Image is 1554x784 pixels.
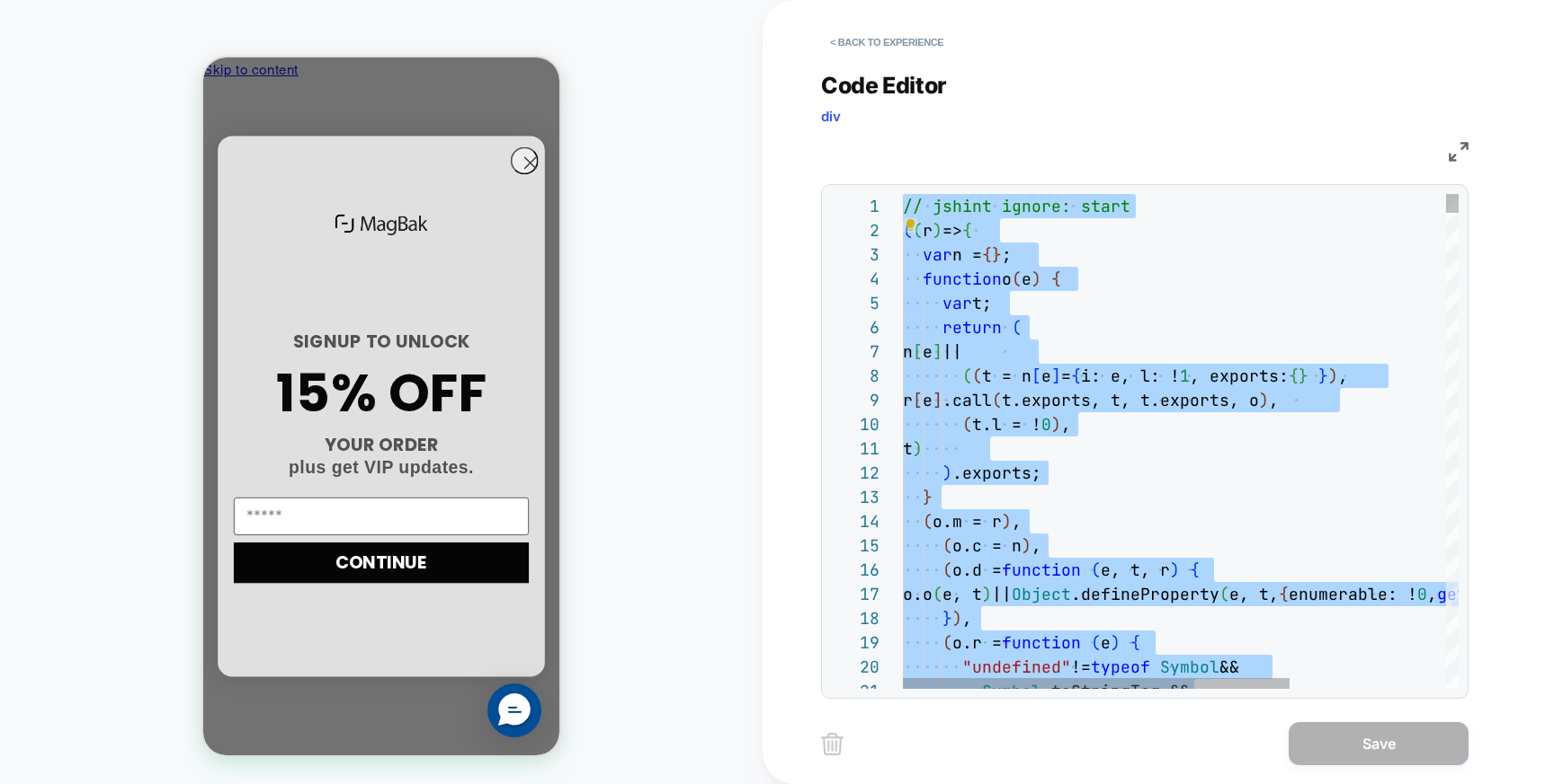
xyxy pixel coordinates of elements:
span: [ [913,390,923,410]
img: fullscreen [1449,142,1469,162]
span: || [942,341,962,362]
div: 16 [831,558,880,582]
div: 10 [831,412,880,436]
span: .defineProperty [1071,584,1219,604]
span: } [992,244,1002,265]
span: } [1299,366,1308,386]
span: var [942,293,972,313]
span: ) [1111,632,1121,653]
span: { [1071,366,1081,386]
span: .call [942,390,992,410]
span: typeof [1091,656,1150,677]
span: r [923,220,933,241]
span: function [1002,559,1081,580]
span: { [1190,559,1200,580]
button: Save [1289,722,1469,765]
span: ) [1032,269,1041,289]
span: ( [1012,317,1022,338]
span: => [942,220,962,241]
span: ) [952,608,962,629]
span: 0 [1417,584,1427,604]
input: Email [31,440,326,478]
span: ( [942,559,952,580]
span: { [1051,269,1061,289]
span: [ [1032,366,1041,386]
span: ( [962,366,972,386]
span: o [1002,269,1012,289]
img: MagBak Popup Offer Logo [127,150,229,183]
span: 15% OFF [73,298,284,372]
span: t = n [982,366,1032,386]
span: = [1061,366,1071,386]
span: e, t, r [1101,559,1170,580]
span: n [903,341,913,362]
div: Show Code Actions (⌘.) [903,218,917,233]
span: { [1279,584,1289,604]
div: 13 [831,485,880,509]
div: 3 [831,242,880,267]
span: ) [1051,414,1061,435]
span: || [992,584,1012,604]
span: div [821,108,841,125]
div: 12 [831,461,880,485]
div: 6 [831,315,880,339]
span: Object [1012,584,1071,604]
button: CONTINUE [31,485,326,525]
span: ( [942,535,952,556]
span: t; [972,293,992,313]
span: 0 [1041,414,1051,435]
span: ( [942,632,952,653]
div: 9 [831,388,880,412]
span: e [923,341,933,362]
span: function [1002,632,1081,653]
div: 4 [831,267,880,291]
div: 19 [831,630,880,655]
span: enumerable: ! [1289,584,1417,604]
span: plus get VIP updates. [85,401,271,420]
span: { [982,244,992,265]
span: } [923,487,933,507]
span: ] [933,390,942,410]
span: r [903,390,913,410]
div: 17 [831,582,880,606]
span: ) [1022,535,1032,556]
span: Code Editor [821,72,947,99]
span: ( [972,366,982,386]
span: , [1032,535,1041,556]
span: t.l = ! [972,414,1041,435]
button: Close dialog [308,90,335,118]
span: "undefined" [962,656,1071,677]
div: 15 [831,533,880,558]
span: && [1219,656,1239,677]
span: ( [962,414,972,435]
div: 1 [831,194,880,218]
button: < Back to experience [821,28,952,57]
span: .exports; [952,462,1041,483]
span: function [923,269,1002,289]
span: t.exports, t, t.exports, o [1002,390,1259,410]
span: return [942,317,1002,338]
span: != [1071,656,1091,677]
span: YOUR ORDER [121,375,236,400]
span: ( [1091,559,1101,580]
span: ; [1002,244,1012,265]
span: o.o [903,584,933,604]
div: 20 [831,655,880,679]
span: { [1289,366,1299,386]
span: , [1269,390,1279,410]
div: 2 [831,218,880,242]
img: delete [821,733,844,755]
span: i: e, l: ! [1081,366,1180,386]
span: [ [913,341,923,362]
span: , exports: [1190,366,1289,386]
span: o.m = r [933,511,1002,532]
span: e [1041,366,1051,386]
span: ) [942,462,952,483]
span: ] [1051,366,1061,386]
span: , [1338,366,1348,386]
span: ( [923,511,933,532]
div: 14 [831,509,880,533]
span: ( [992,390,1002,410]
span: ( [933,584,942,604]
span: n = [952,244,982,265]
